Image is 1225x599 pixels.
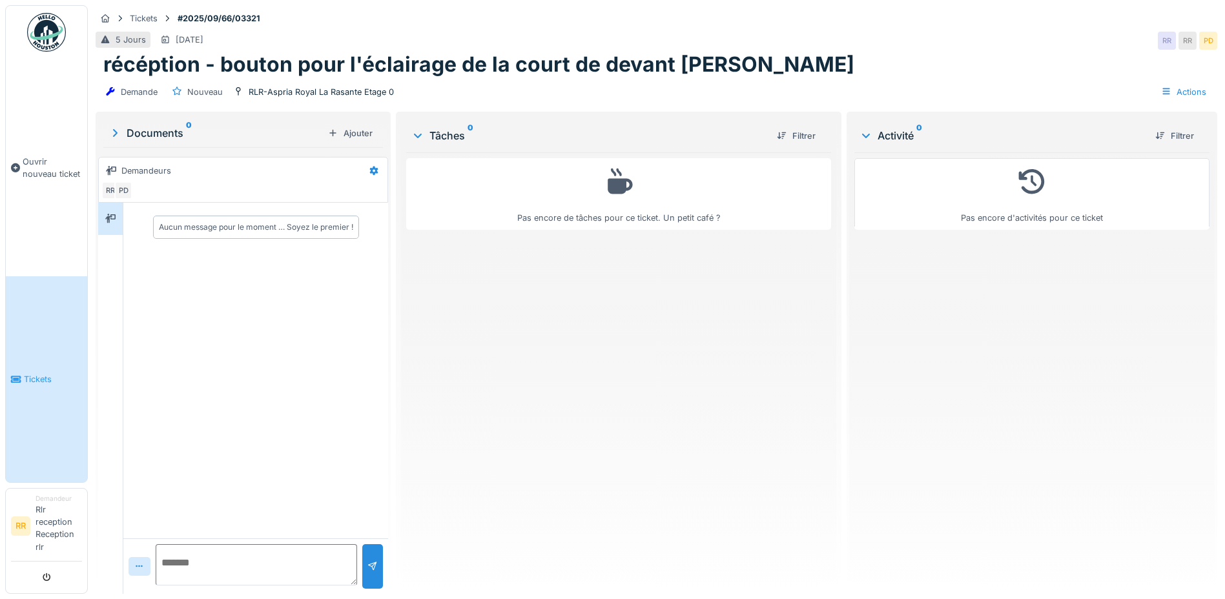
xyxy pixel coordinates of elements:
div: RLR-Aspria Royal La Rasante Etage 0 [249,86,394,98]
div: RR [101,181,119,199]
div: RR [1179,32,1197,50]
strong: #2025/09/66/03321 [172,12,265,25]
h1: récéption - bouton pour l'éclairage de la court de devant [PERSON_NAME] [103,52,854,77]
div: PD [1199,32,1217,50]
img: Badge_color-CXgf-gQk.svg [27,13,66,52]
div: Tâches [411,128,767,143]
div: Tickets [130,12,158,25]
div: RR [1158,32,1176,50]
div: 5 Jours [116,34,146,46]
sup: 0 [468,128,473,143]
div: Pas encore de tâches pour ce ticket. Un petit café ? [415,164,823,224]
li: Rlr reception Reception rlr [36,494,82,558]
div: [DATE] [176,34,203,46]
div: Pas encore d'activités pour ce ticket [863,164,1201,224]
div: Ajouter [323,125,378,142]
div: Activité [860,128,1145,143]
sup: 0 [916,128,922,143]
div: Filtrer [772,127,821,145]
div: Nouveau [187,86,223,98]
a: Tickets [6,276,87,482]
a: Ouvrir nouveau ticket [6,59,87,276]
span: Tickets [24,373,82,385]
a: RR DemandeurRlr reception Reception rlr [11,494,82,562]
li: RR [11,516,30,536]
div: Demande [121,86,158,98]
div: Demandeurs [121,165,171,177]
div: Actions [1155,83,1212,101]
div: Filtrer [1150,127,1199,145]
div: PD [114,181,132,199]
sup: 0 [186,125,192,141]
span: Ouvrir nouveau ticket [23,156,82,180]
div: Aucun message pour le moment … Soyez le premier ! [159,221,353,233]
div: Documents [108,125,323,141]
div: Demandeur [36,494,82,503]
